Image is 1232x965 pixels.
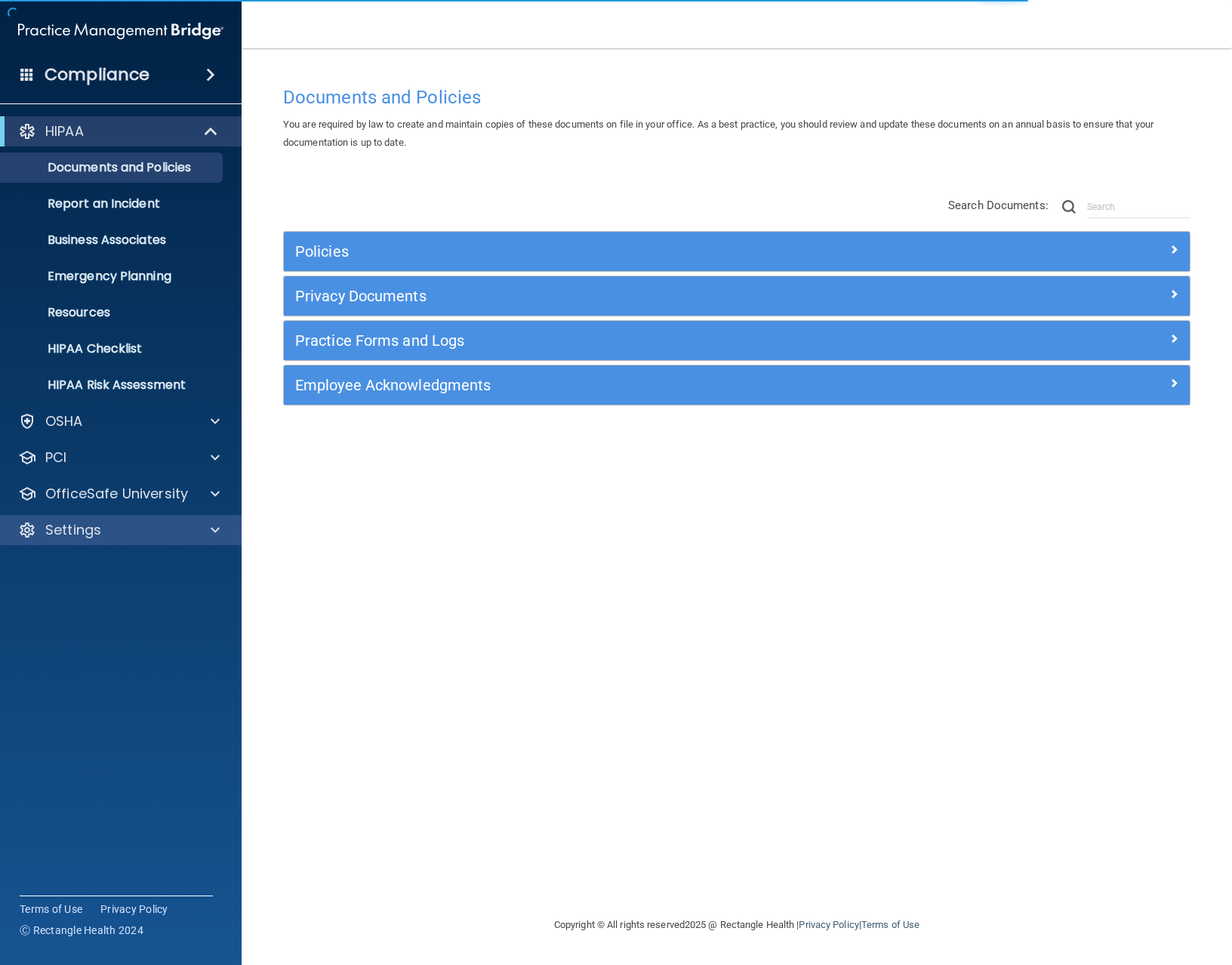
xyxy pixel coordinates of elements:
p: Report an Incident [10,196,216,211]
a: Terms of Use [20,902,82,917]
p: Emergency Planning [10,269,216,284]
div: Copyright © All rights reserved 2025 @ Rectangle Health | | [461,901,1012,949]
p: OSHA [45,412,83,430]
span: You are required by law to create and maintain copies of these documents on file in your office. ... [283,119,1153,148]
a: Privacy Policy [799,919,858,930]
a: Settings [18,521,220,539]
p: PCI [45,449,66,467]
a: OfficeSafe University [18,485,220,503]
h5: Practice Forms and Logs [295,332,952,349]
p: Business Associates [10,233,216,248]
p: Documents and Policies [10,160,216,175]
span: Ⓒ Rectangle Health 2024 [20,923,143,938]
p: HIPAA Risk Assessment [10,378,216,393]
p: Settings [45,521,101,539]
h4: Compliance [45,64,149,85]
img: PMB logo [18,16,223,46]
span: Search Documents: [948,199,1049,212]
input: Search [1087,196,1190,218]
a: Privacy Policy [100,902,168,917]
p: HIPAA [45,122,84,140]
a: Practice Forms and Logs [295,328,1178,353]
a: OSHA [18,412,220,430]
p: OfficeSafe University [45,485,188,503]
a: HIPAA [18,122,219,140]
a: Privacy Documents [295,284,1178,308]
p: Resources [10,305,216,320]
img: ic-search.3b580494.png [1062,200,1076,214]
h5: Privacy Documents [295,288,952,304]
p: HIPAA Checklist [10,341,216,356]
h5: Policies [295,243,952,260]
a: Policies [295,239,1178,264]
a: Employee Acknowledgments [295,373,1178,397]
a: PCI [18,449,220,467]
h4: Documents and Policies [283,88,1190,107]
a: Terms of Use [861,919,919,930]
h5: Employee Acknowledgments [295,377,952,393]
